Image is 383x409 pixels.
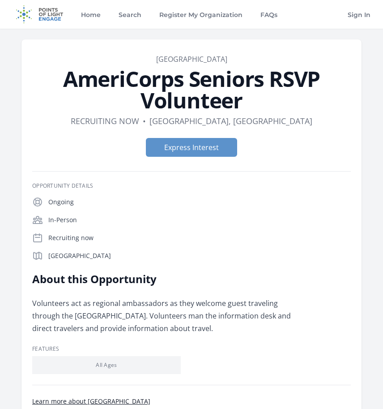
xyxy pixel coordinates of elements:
dd: Recruiting now [71,115,139,127]
h2: About this Opportunity [32,272,294,286]
p: [GEOGRAPHIC_DATA] [48,251,351,260]
h1: AmeriCorps Seniors RSVP Volunteer [32,68,351,111]
dd: [GEOGRAPHIC_DATA], [GEOGRAPHIC_DATA] [149,115,312,127]
p: In-Person [48,215,351,224]
p: Recruiting now [48,233,351,242]
p: Volunteers act as regional ambassadors as they welcome guest traveling through the [GEOGRAPHIC_DA... [32,297,294,335]
button: Express Interest [146,138,237,157]
p: Ongoing [48,198,351,207]
h3: Features [32,345,351,353]
li: All Ages [32,356,181,374]
h3: Opportunity Details [32,182,351,189]
a: [GEOGRAPHIC_DATA] [156,54,227,64]
a: Learn more about [GEOGRAPHIC_DATA] [32,397,150,405]
div: • [143,115,146,127]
